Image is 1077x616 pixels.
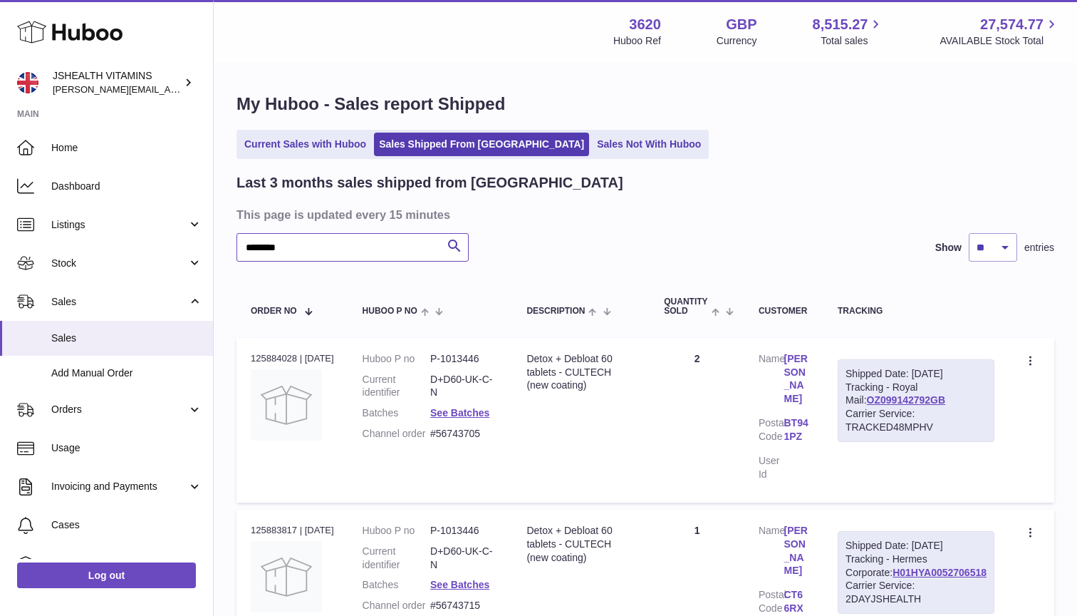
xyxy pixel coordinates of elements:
a: H01HYA0052706518 [893,567,987,578]
dt: Name [759,352,784,410]
dd: P-1013446 [430,352,498,366]
div: Tracking - Hermes Corporate: [838,531,994,614]
a: [PERSON_NAME] [784,524,809,578]
dt: User Id [759,454,784,481]
div: Detox + Debloat 60 tablets - CULTECH (new coating) [526,352,635,393]
div: Shipped Date: [DATE] [846,367,987,381]
div: Carrier Service: TRACKED48MPHV [846,407,987,434]
div: 125884028 | [DATE] [251,352,334,365]
span: Stock [51,257,187,270]
div: Shipped Date: [DATE] [846,539,987,553]
strong: GBP [726,15,756,34]
h2: Last 3 months sales shipped from [GEOGRAPHIC_DATA] [236,173,623,192]
span: entries [1024,241,1054,255]
dd: D+D60-UK-C-N [430,373,498,400]
a: Current Sales with Huboo [239,133,371,156]
span: Sales [51,295,187,309]
h1: My Huboo - Sales report Shipped [236,93,1054,115]
span: Home [51,141,202,155]
dt: Huboo P no [363,524,430,538]
dd: D+D60-UK-C-N [430,545,498,572]
span: Invoicing and Payments [51,480,187,493]
span: Sales [51,332,202,345]
span: 27,574.77 [980,15,1044,34]
dt: Postal Code [759,416,784,447]
dd: P-1013446 [430,524,498,538]
a: BT94 1PZ [784,416,809,443]
dt: Current identifier [363,373,430,400]
dd: #56743705 [430,427,498,441]
a: Log out [17,563,196,588]
td: 2 [650,338,744,503]
label: Show [935,241,962,255]
strong: 3620 [629,15,661,34]
a: Sales Shipped From [GEOGRAPHIC_DATA] [374,133,589,156]
a: Sales Not With Huboo [592,133,706,156]
div: Detox + Debloat 60 tablets - CULTECH (new coating) [526,524,635,565]
dt: Huboo P no [363,352,430,366]
span: Add Manual Order [51,366,202,380]
span: Listings [51,218,187,232]
a: 8,515.27 Total sales [813,15,885,48]
div: 125883817 | [DATE] [251,524,334,537]
span: 8,515.27 [813,15,868,34]
div: Currency [717,34,757,48]
a: See Batches [430,407,489,419]
span: [PERSON_NAME][EMAIL_ADDRESS][DOMAIN_NAME] [53,83,286,95]
div: Tracking - Royal Mail: [838,359,994,442]
a: [PERSON_NAME] [784,352,809,406]
a: CT6 6RX [784,588,809,615]
dt: Channel order [363,599,430,612]
span: Order No [251,307,297,316]
span: Total sales [821,34,884,48]
span: Dashboard [51,180,202,193]
div: JSHEALTH VITAMINS [53,69,181,96]
div: Huboo Ref [613,34,661,48]
span: Quantity Sold [664,297,707,316]
a: See Batches [430,579,489,590]
span: Orders [51,403,187,416]
dd: #56743715 [430,599,498,612]
span: AVAILABLE Stock Total [940,34,1060,48]
div: Tracking [838,307,994,316]
dt: Channel order [363,427,430,441]
img: no-photo.jpg [251,369,322,441]
h3: This page is updated every 15 minutes [236,207,1051,222]
dt: Current identifier [363,545,430,572]
a: OZ099142792GB [867,394,946,406]
span: Cases [51,518,202,532]
img: francesca@jshealthvitamins.com [17,72,38,93]
span: Channels [51,557,202,570]
div: Customer [759,307,809,316]
span: Huboo P no [363,307,417,316]
div: Carrier Service: 2DAYJSHEALTH [846,579,987,606]
img: no-photo.jpg [251,541,322,612]
dt: Batches [363,406,430,420]
span: Usage [51,441,202,455]
span: Description [526,307,585,316]
dt: Name [759,524,784,582]
dt: Batches [363,578,430,592]
a: 27,574.77 AVAILABLE Stock Total [940,15,1060,48]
